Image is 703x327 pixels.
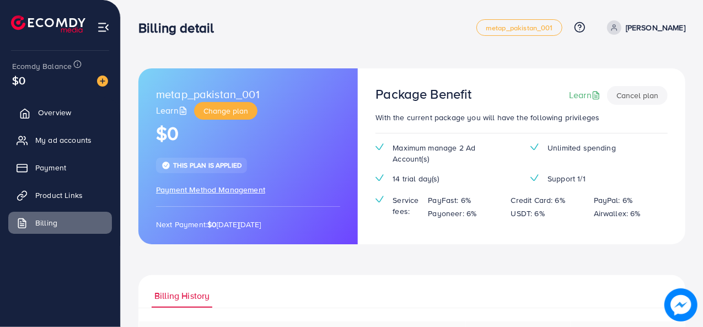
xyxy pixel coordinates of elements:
span: This plan is applied [173,160,242,170]
span: Billing [35,217,57,228]
span: Product Links [35,190,83,201]
p: Next Payment: [DATE][DATE] [156,218,340,231]
a: metap_pakistan_001 [476,19,562,36]
img: tick [162,161,170,170]
img: image [97,76,108,87]
span: Unlimited spending [548,142,616,153]
strong: $0 [207,219,217,230]
p: Credit Card: 6% [511,194,565,207]
img: menu [97,21,110,34]
h3: Billing detail [138,20,223,36]
span: Overview [38,107,71,118]
p: With the current package you will have the following privileges [375,111,668,124]
a: [PERSON_NAME] [603,20,685,35]
a: Product Links [8,184,112,206]
span: Maximum manage 2 Ad Account(s) [393,142,513,165]
img: image [664,288,697,321]
img: tick [530,174,539,181]
a: Learn [156,104,190,117]
span: Service fees: [393,195,419,217]
span: Change plan [203,105,248,116]
p: PayPal: 6% [594,194,633,207]
p: Airwallex: 6% [594,207,641,220]
span: Support 1/1 [548,173,586,184]
h1: $0 [156,122,340,145]
p: [PERSON_NAME] [626,21,685,34]
img: tick [375,174,384,181]
span: metap_pakistan_001 [486,24,553,31]
span: My ad accounts [35,135,92,146]
button: Change plan [194,102,257,120]
a: My ad accounts [8,129,112,151]
h3: Package Benefit [375,86,471,102]
a: Learn [569,89,603,101]
p: USDT: 6% [511,207,545,220]
img: tick [530,143,539,151]
img: logo [11,15,85,33]
span: 14 trial day(s) [393,173,439,184]
span: Ecomdy Balance [12,61,72,72]
span: Payment [35,162,66,173]
span: $0 [12,72,25,88]
p: PayFast: 6% [428,194,471,207]
img: tick [375,143,384,151]
p: Payoneer: 6% [428,207,477,220]
a: Payment [8,157,112,179]
span: Billing History [154,290,210,302]
span: metap_pakistan_001 [156,86,260,102]
span: Payment Method Management [156,184,265,195]
a: Billing [8,212,112,234]
button: Cancel plan [607,86,668,105]
img: tick [375,196,384,203]
a: Overview [8,101,112,124]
